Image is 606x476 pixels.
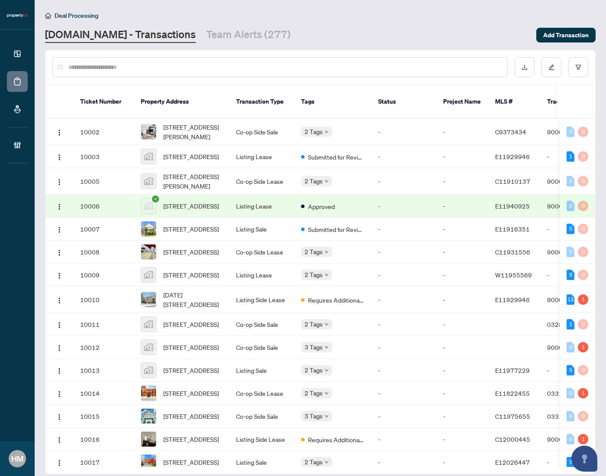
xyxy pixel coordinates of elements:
td: Co-op Side Lease [229,241,294,264]
button: Add Transaction [536,28,596,42]
td: - [371,241,436,264]
div: 0 [578,319,588,329]
button: Logo [52,386,66,400]
div: 13 [567,294,574,305]
td: 900003 [540,168,601,195]
img: thumbnail-img [141,149,156,164]
td: Listing Side Lease [229,287,294,313]
span: E11929946 [495,153,530,160]
span: [STREET_ADDRESS] [163,201,219,211]
span: down [324,273,329,277]
img: thumbnail-img [141,222,156,236]
td: - [436,218,488,241]
span: [STREET_ADDRESS] [163,247,219,257]
span: down [324,368,329,372]
button: filter [568,57,588,77]
th: Property Address [134,85,229,119]
td: - [540,218,601,241]
div: 1 [578,434,588,444]
img: thumbnail-img [141,199,156,213]
img: Logo [56,203,63,210]
td: 10015 [73,405,134,428]
td: Listing Side Lease [229,428,294,451]
div: 0 [578,151,588,162]
span: download [522,64,528,70]
span: C11910137 [495,177,530,185]
button: Logo [52,199,66,213]
td: 032874 [540,313,601,336]
td: Co-op Side Sale [229,336,294,359]
span: [DATE][STREET_ADDRESS] [163,290,222,309]
span: [STREET_ADDRESS] [163,152,219,161]
img: Logo [56,297,63,304]
td: - [436,451,488,474]
td: - [436,359,488,382]
img: Logo [56,272,63,279]
span: C11931556 [495,248,530,256]
img: thumbnail-img [141,292,156,307]
td: - [371,336,436,359]
td: - [436,428,488,451]
div: 0 [578,365,588,375]
span: down [324,460,329,464]
td: 10005 [73,168,134,195]
span: 2 Tags [305,319,323,329]
span: [STREET_ADDRESS][PERSON_NAME] [163,172,222,191]
td: Listing Lease [229,264,294,287]
span: [STREET_ADDRESS] [163,270,219,280]
div: 0 [578,224,588,234]
span: 2 Tags [305,388,323,398]
button: Logo [52,245,66,259]
button: Logo [52,340,66,354]
td: 10016 [73,428,134,451]
img: thumbnail-img [141,317,156,332]
img: thumbnail-img [141,363,156,378]
td: 900013 [540,428,601,451]
button: Logo [52,409,66,423]
img: Logo [56,437,63,443]
img: logo [7,13,28,18]
td: Co-op Side Lease [229,168,294,195]
a: [DOMAIN_NAME] - Transactions [45,27,196,43]
img: thumbnail-img [141,455,156,469]
span: down [324,250,329,254]
td: 10007 [73,218,134,241]
div: 0 [567,342,574,352]
span: down [324,130,329,134]
span: 3 Tags [305,342,323,352]
div: 0 [567,201,574,211]
span: C12000445 [495,435,530,443]
div: 5 [567,365,574,375]
td: - [371,119,436,145]
img: thumbnail-img [141,340,156,355]
td: Listing Sale [229,451,294,474]
span: edit [548,64,554,70]
span: Submitted for Review [308,152,364,162]
img: Logo [56,414,63,421]
span: 2 Tags [305,270,323,280]
button: Logo [52,432,66,446]
td: - [371,313,436,336]
button: Logo [52,125,66,139]
a: Team Alerts (277) [206,27,291,43]
button: Logo [52,222,66,236]
td: - [436,313,488,336]
td: 900005 [540,241,601,264]
img: Logo [56,249,63,256]
td: - [436,241,488,264]
div: 0 [578,411,588,421]
span: Requires Additional Docs [308,435,364,444]
img: Logo [56,226,63,233]
td: - [540,145,601,168]
span: check-circle [152,196,159,202]
div: 1 [578,294,588,305]
div: 0 [578,201,588,211]
img: Logo [56,129,63,136]
div: 0 [578,247,588,257]
span: C9373434 [495,128,526,136]
span: [STREET_ADDRESS] [163,224,219,234]
div: 5 [567,224,574,234]
span: E11929946 [495,296,530,303]
td: 033125 [540,405,601,428]
img: Logo [56,391,63,398]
